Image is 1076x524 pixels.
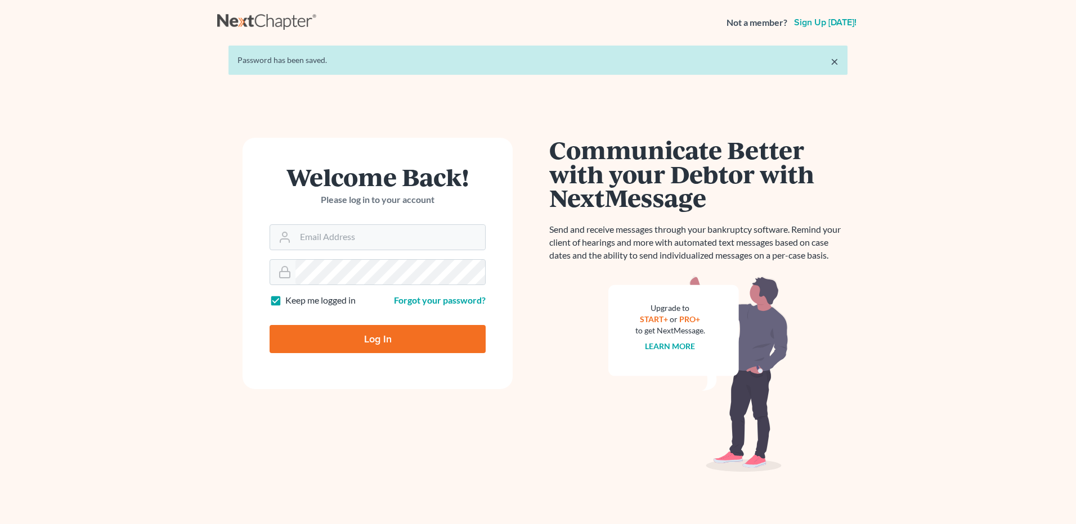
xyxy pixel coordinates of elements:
p: Please log in to your account [270,193,486,206]
a: PRO+ [680,314,701,324]
a: × [831,55,839,68]
p: Send and receive messages through your bankruptcy software. Remind your client of hearings and mo... [549,223,848,262]
a: Learn more [645,341,696,351]
span: or [670,314,678,324]
div: Password has been saved. [237,55,839,66]
h1: Welcome Back! [270,165,486,189]
input: Log In [270,325,486,353]
img: nextmessage_bg-59042aed3d76b12b5cd301f8e5b87938c9018125f34e5fa2b7a6b67550977c72.svg [608,275,788,472]
h1: Communicate Better with your Debtor with NextMessage [549,138,848,210]
label: Keep me logged in [285,294,356,307]
a: Sign up [DATE]! [792,18,859,27]
input: Email Address [295,225,485,250]
a: START+ [640,314,669,324]
strong: Not a member? [727,16,787,29]
div: to get NextMessage. [635,325,705,336]
div: Upgrade to [635,302,705,314]
a: Forgot your password? [394,295,486,305]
